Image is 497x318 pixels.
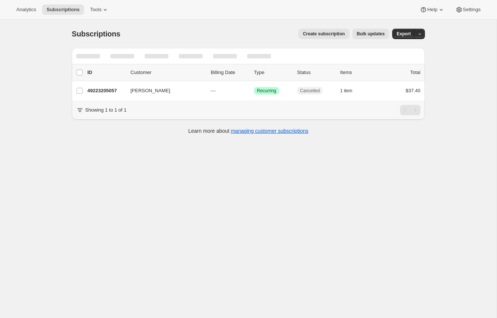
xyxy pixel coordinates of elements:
p: 49223205057 [87,87,125,94]
p: Status [297,69,334,76]
span: --- [211,88,216,93]
button: Export [392,29,415,39]
span: Cancelled [300,88,320,94]
div: IDCustomerBilling DateTypeStatusItemsTotal [87,69,420,76]
p: Billing Date [211,69,248,76]
span: Analytics [16,7,36,13]
span: Tools [90,7,101,13]
p: Showing 1 to 1 of 1 [85,106,126,114]
button: Tools [85,4,113,15]
button: [PERSON_NAME] [126,85,200,97]
button: Help [415,4,449,15]
button: Settings [451,4,485,15]
span: 1 item [340,88,352,94]
span: Help [427,7,437,13]
nav: Pagination [400,105,420,115]
p: Learn more about [188,127,309,135]
span: Export [397,31,411,37]
div: Type [254,69,291,76]
span: Subscriptions [46,7,80,13]
span: $37.40 [406,88,420,93]
button: Analytics [12,4,41,15]
p: Total [410,69,420,76]
button: Subscriptions [42,4,84,15]
p: ID [87,69,125,76]
span: [PERSON_NAME] [130,87,170,94]
button: Create subscription [298,29,349,39]
a: managing customer subscriptions [231,128,309,134]
span: Create subscription [303,31,345,37]
button: Bulk updates [352,29,389,39]
button: 1 item [340,86,361,96]
span: Settings [463,7,481,13]
span: Subscriptions [72,30,120,38]
span: Bulk updates [357,31,385,37]
div: Items [340,69,377,76]
span: Recurring [257,88,276,94]
div: 49223205057[PERSON_NAME]---SuccessRecurringCancelled1 item$37.40 [87,86,420,96]
p: Customer [130,69,205,76]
